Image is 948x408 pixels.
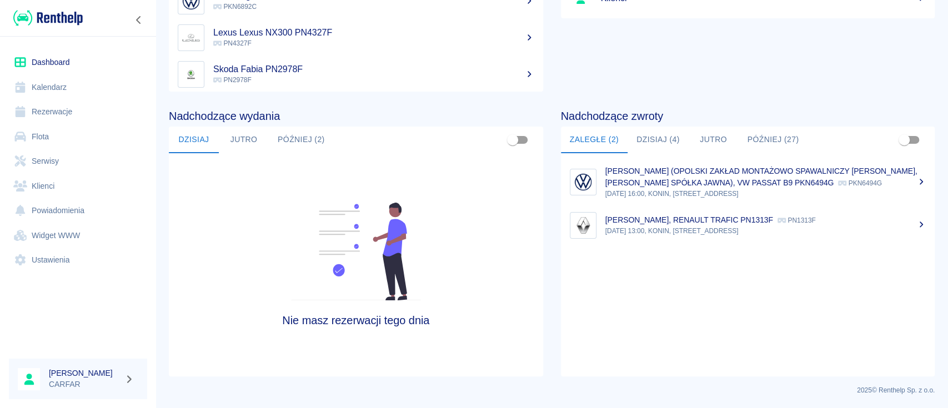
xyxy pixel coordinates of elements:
h4: Nie masz rezerwacji tego dnia [215,314,496,327]
a: Image[PERSON_NAME], RENAULT TRAFIC PN1313F PN1313F[DATE] 13:00, KONIN, [STREET_ADDRESS] [561,206,935,244]
a: Rezerwacje [9,99,147,124]
button: Później (2) [269,127,334,153]
img: Image [180,27,202,48]
span: PN4327F [213,39,252,47]
h4: Nadchodzące zwroty [561,109,935,123]
p: [PERSON_NAME] (OPOLSKI ZAKŁAD MONTAŻOWO SPAWALNICZY [PERSON_NAME], [PERSON_NAME] SPÓŁKA JAWNA), V... [605,167,917,187]
img: Fleet [284,203,428,300]
p: CARFAR [49,379,120,390]
h4: Nadchodzące wydania [169,109,543,123]
button: Dzisiaj (4) [628,127,689,153]
h5: Skoda Fabia PN2978F [213,64,534,75]
button: Zwiń nawigację [131,13,147,27]
p: [DATE] 16:00, KONIN, [STREET_ADDRESS] [605,189,926,199]
a: Widget WWW [9,223,147,248]
p: [PERSON_NAME], RENAULT TRAFIC PN1313F [605,215,773,224]
h5: Lexus Lexus NX300 PN4327F [213,27,534,38]
img: Renthelp logo [13,9,83,27]
a: Serwisy [9,149,147,174]
h6: [PERSON_NAME] [49,367,120,379]
a: Flota [9,124,147,149]
span: Pokaż przypisane tylko do mnie [894,129,915,150]
span: Pokaż przypisane tylko do mnie [502,129,523,150]
img: Image [180,64,202,85]
a: Klienci [9,174,147,199]
p: [DATE] 13:00, KONIN, [STREET_ADDRESS] [605,226,926,236]
button: Dzisiaj [169,127,219,153]
span: PN2978F [213,76,252,84]
a: ImageLexus Lexus NX300 PN4327F PN4327F [169,19,543,56]
a: Kalendarz [9,75,147,100]
button: Jutro [219,127,269,153]
p: PKN6494G [838,179,882,187]
p: 2025 © Renthelp Sp. z o.o. [169,385,935,395]
img: Image [573,172,594,193]
button: Zaległe (2) [561,127,628,153]
button: Jutro [688,127,738,153]
img: Image [573,215,594,236]
a: Ustawienia [9,248,147,273]
button: Później (27) [738,127,807,153]
a: Powiadomienia [9,198,147,223]
a: Image[PERSON_NAME] (OPOLSKI ZAKŁAD MONTAŻOWO SPAWALNICZY [PERSON_NAME], [PERSON_NAME] SPÓŁKA JAWN... [561,158,935,206]
a: Dashboard [9,50,147,75]
p: PN1313F [778,216,816,224]
a: Renthelp logo [9,9,83,27]
span: PKN6892C [213,3,257,11]
a: ImageSkoda Fabia PN2978F PN2978F [169,56,543,93]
